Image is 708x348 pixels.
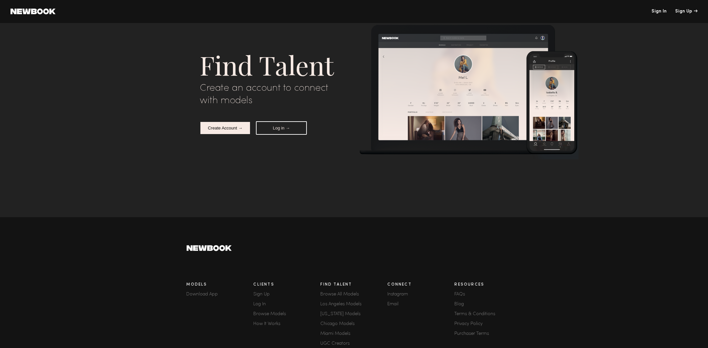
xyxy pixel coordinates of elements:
h3: Find Talent [321,283,388,287]
a: Instagram [388,292,455,297]
a: Email [388,302,455,307]
a: Chicago Models [321,322,388,326]
a: Privacy Policy [455,322,522,326]
a: How It Works [254,322,321,326]
a: [US_STATE] Models [321,312,388,316]
button: Log in → [256,121,307,135]
a: Blog [455,302,522,307]
a: Browse All Models [321,292,388,297]
div: Create an account to connect with models [200,82,349,107]
a: Terms & Conditions [455,312,522,316]
h3: Clients [254,283,321,287]
div: Find Talent [200,47,349,82]
a: Purchaser Terms [455,332,522,336]
a: FAQs [455,292,522,297]
a: Los Angeles Models [321,302,388,307]
div: Sign Up [675,9,697,14]
a: UGC Creators [321,341,388,346]
a: Sign In [651,9,667,14]
h3: Models [187,283,254,287]
div: Sign Up [254,292,321,297]
img: devices.png [359,25,579,159]
a: Browse Models [254,312,321,316]
button: Create Account → [200,121,251,135]
h3: Resources [455,283,522,287]
a: Download App [187,292,254,297]
a: Log In [254,302,321,307]
a: Miami Models [321,332,388,336]
h3: Connect [388,283,455,287]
